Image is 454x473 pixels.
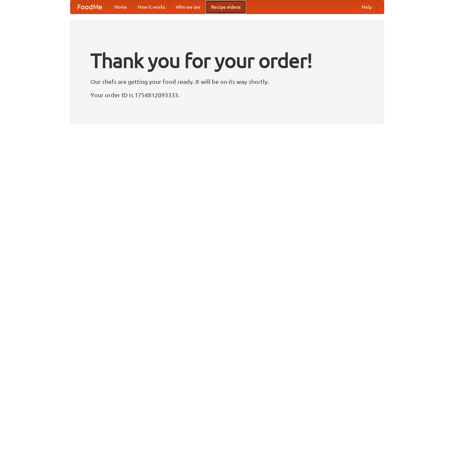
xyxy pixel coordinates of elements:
[356,0,377,14] a: Help
[109,0,132,14] a: Home
[206,0,246,14] a: Recipe videos
[70,0,109,14] a: FoodMe
[91,77,364,87] p: Our chefs are getting your food ready. It will be on its way shortly.
[91,44,364,77] h1: Thank you for your order!
[170,0,206,14] a: Who we are
[91,90,364,100] p: Your order ID is 1754812093333.
[132,0,170,14] a: How it works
